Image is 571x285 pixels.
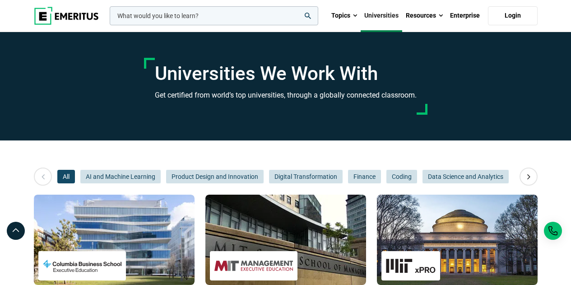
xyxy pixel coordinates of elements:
[386,170,417,183] button: Coding
[205,195,366,285] img: Universities We Work With
[43,256,121,276] img: Columbia Business School Executive Education
[34,195,195,285] img: Universities We Work With
[155,62,417,85] h1: Universities We Work With
[422,170,509,183] button: Data Science and Analytics
[110,6,318,25] input: woocommerce-product-search-field-0
[57,170,75,183] button: All
[80,170,161,183] button: AI and Machine Learning
[377,195,538,285] img: Universities We Work With
[269,170,343,183] button: Digital Transformation
[348,170,381,183] button: Finance
[155,89,417,101] h3: Get certified from world’s top universities, through a globally connected classroom.
[214,256,293,276] img: MIT Sloan Executive Education
[166,170,264,183] button: Product Design and Innovation
[386,256,436,276] img: MIT xPRO
[488,6,538,25] a: Login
